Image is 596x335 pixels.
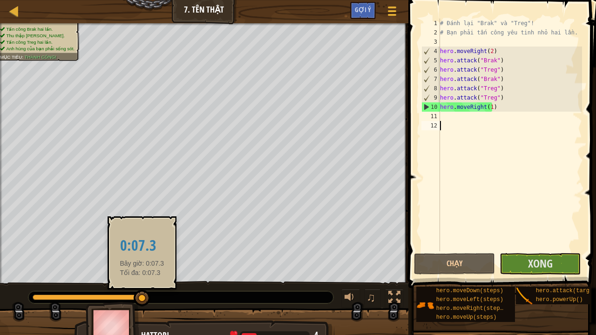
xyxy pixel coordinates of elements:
[422,56,440,65] div: 5
[380,2,404,24] button: Hiện game menu
[421,121,440,130] div: 12
[422,74,440,84] div: 7
[421,19,440,28] div: 1
[355,5,371,14] span: Gợi ý
[422,102,440,112] div: 10
[422,84,440,93] div: 8
[341,289,360,308] button: Tùy chỉnh âm lượng
[436,314,497,321] span: hero.moveUp(steps)
[414,253,495,275] button: Chạy
[366,290,376,304] span: ♫
[500,253,581,275] button: Xong
[516,288,534,305] img: portrait.png
[422,93,440,102] div: 9
[22,54,24,60] span: :
[365,289,380,308] button: ♫
[120,238,164,254] h2: 0:07.3
[536,296,583,303] span: hero.powerUp()
[528,256,553,271] span: Xong
[436,296,503,303] span: hero.moveLeft(steps)
[436,305,507,312] span: hero.moveRight(steps)
[421,28,440,37] div: 2
[6,40,52,45] span: Tấn công Treg hai lần.
[422,47,440,56] div: 4
[436,288,503,294] span: hero.moveDown(steps)
[6,33,65,38] span: Thu thập [PERSON_NAME].
[6,27,53,32] span: Tấn công Brak hai lần.
[114,224,171,281] div: Bây giờ: 0:07.3 Tối đa: 0:07.3
[416,296,434,314] img: portrait.png
[6,46,74,51] span: Anh hùng của bạn phải sống sót.
[422,65,440,74] div: 6
[385,289,404,308] button: Bật tắt chế độ toàn màn hình
[421,112,440,121] div: 11
[421,37,440,47] div: 3
[24,54,56,60] span: Thành công!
